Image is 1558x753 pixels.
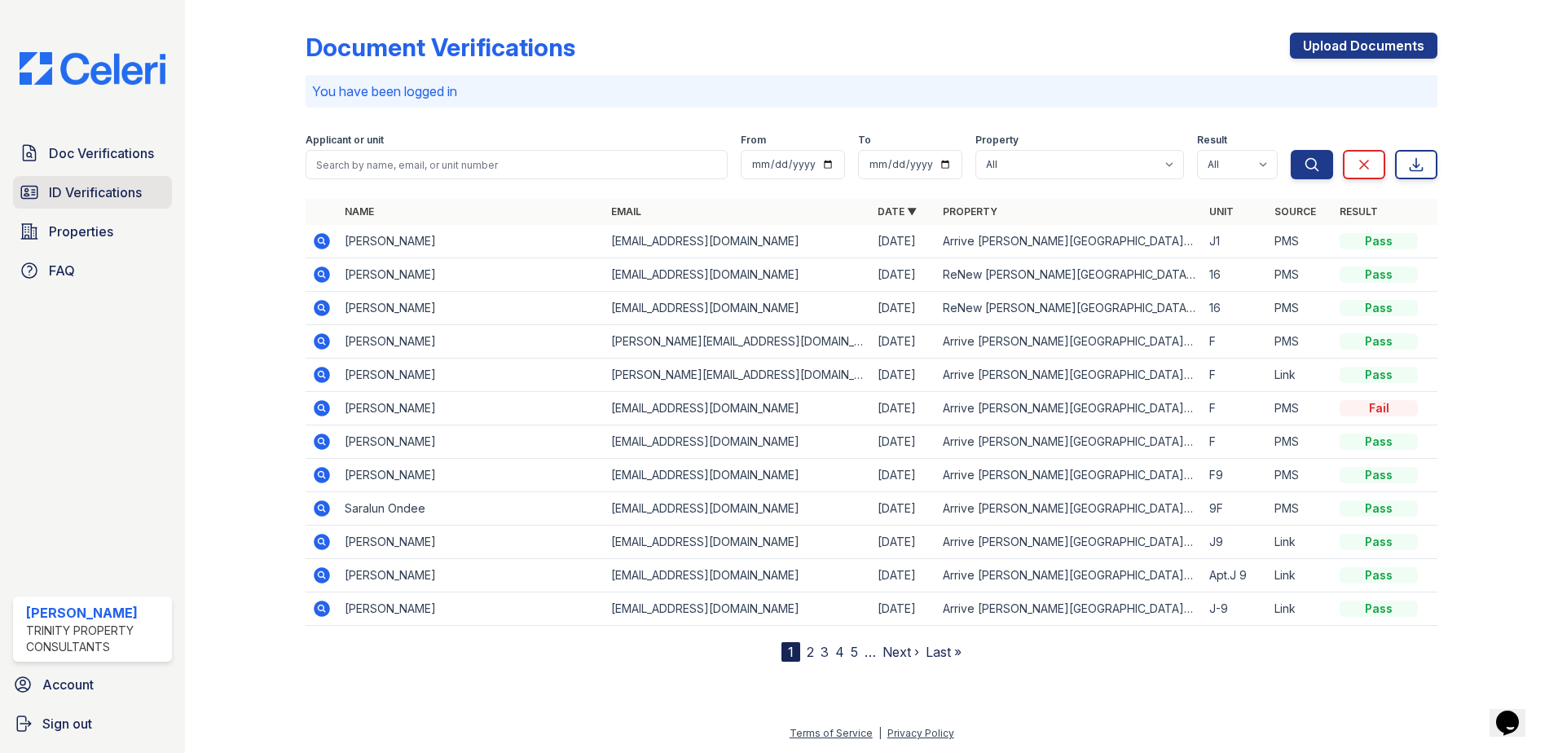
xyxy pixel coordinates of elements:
[338,526,605,559] td: [PERSON_NAME]
[605,392,871,425] td: [EMAIL_ADDRESS][DOMAIN_NAME]
[1340,233,1418,249] div: Pass
[49,222,113,241] span: Properties
[936,425,1203,459] td: Arrive [PERSON_NAME][GEOGRAPHIC_DATA][PERSON_NAME]
[611,205,641,218] a: Email
[605,526,871,559] td: [EMAIL_ADDRESS][DOMAIN_NAME]
[345,205,374,218] a: Name
[1340,266,1418,283] div: Pass
[1268,559,1333,592] td: Link
[871,325,936,359] td: [DATE]
[936,559,1203,592] td: Arrive [PERSON_NAME][GEOGRAPHIC_DATA][PERSON_NAME]
[26,603,165,623] div: [PERSON_NAME]
[26,623,165,655] div: Trinity Property Consultants
[871,258,936,292] td: [DATE]
[936,292,1203,325] td: ReNew [PERSON_NAME][GEOGRAPHIC_DATA][PERSON_NAME] on [PERSON_NAME]
[1203,359,1268,392] td: F
[13,137,172,170] a: Doc Verifications
[1340,205,1378,218] a: Result
[807,644,814,660] a: 2
[1268,359,1333,392] td: Link
[1268,526,1333,559] td: Link
[306,150,728,179] input: Search by name, email, or unit number
[871,292,936,325] td: [DATE]
[835,644,844,660] a: 4
[1490,688,1542,737] iframe: chat widget
[1340,400,1418,416] div: Fail
[936,258,1203,292] td: ReNew [PERSON_NAME][GEOGRAPHIC_DATA][PERSON_NAME] on [PERSON_NAME]
[741,134,766,147] label: From
[338,325,605,359] td: [PERSON_NAME]
[1203,492,1268,526] td: 9F
[306,33,575,62] div: Document Verifications
[1340,601,1418,617] div: Pass
[1203,592,1268,626] td: J-9
[1290,33,1437,59] a: Upload Documents
[1274,205,1316,218] a: Source
[1268,459,1333,492] td: PMS
[605,225,871,258] td: [EMAIL_ADDRESS][DOMAIN_NAME]
[338,392,605,425] td: [PERSON_NAME]
[1203,559,1268,592] td: Apt.J 9
[605,325,871,359] td: [PERSON_NAME][EMAIL_ADDRESS][DOMAIN_NAME]
[936,592,1203,626] td: Arrive [PERSON_NAME][GEOGRAPHIC_DATA][PERSON_NAME]
[338,225,605,258] td: [PERSON_NAME]
[605,359,871,392] td: [PERSON_NAME][EMAIL_ADDRESS][DOMAIN_NAME]
[878,727,882,739] div: |
[871,359,936,392] td: [DATE]
[605,559,871,592] td: [EMAIL_ADDRESS][DOMAIN_NAME]
[858,134,871,147] label: To
[1268,225,1333,258] td: PMS
[338,258,605,292] td: [PERSON_NAME]
[936,392,1203,425] td: Arrive [PERSON_NAME][GEOGRAPHIC_DATA][PERSON_NAME]
[605,492,871,526] td: [EMAIL_ADDRESS][DOMAIN_NAME]
[1203,425,1268,459] td: F
[1268,592,1333,626] td: Link
[1203,225,1268,258] td: J1
[1340,500,1418,517] div: Pass
[605,592,871,626] td: [EMAIL_ADDRESS][DOMAIN_NAME]
[790,727,873,739] a: Terms of Service
[7,52,178,85] img: CE_Logo_Blue-a8612792a0a2168367f1c8372b55b34899dd931a85d93a1a3d3e32e68fde9ad4.png
[7,707,178,740] button: Sign out
[936,225,1203,258] td: Arrive [PERSON_NAME][GEOGRAPHIC_DATA][PERSON_NAME]
[312,81,1431,101] p: You have been logged in
[49,143,154,163] span: Doc Verifications
[851,644,858,660] a: 5
[13,254,172,287] a: FAQ
[865,642,876,662] span: …
[1268,292,1333,325] td: PMS
[7,668,178,701] a: Account
[605,425,871,459] td: [EMAIL_ADDRESS][DOMAIN_NAME]
[871,592,936,626] td: [DATE]
[871,425,936,459] td: [DATE]
[926,644,962,660] a: Last »
[943,205,997,218] a: Property
[49,183,142,202] span: ID Verifications
[1268,392,1333,425] td: PMS
[936,459,1203,492] td: Arrive [PERSON_NAME][GEOGRAPHIC_DATA][PERSON_NAME]
[1340,467,1418,483] div: Pass
[13,215,172,248] a: Properties
[1203,526,1268,559] td: J9
[338,592,605,626] td: [PERSON_NAME]
[871,392,936,425] td: [DATE]
[936,325,1203,359] td: Arrive [PERSON_NAME][GEOGRAPHIC_DATA][PERSON_NAME]
[605,459,871,492] td: [EMAIL_ADDRESS][DOMAIN_NAME]
[871,526,936,559] td: [DATE]
[1268,425,1333,459] td: PMS
[871,492,936,526] td: [DATE]
[1203,325,1268,359] td: F
[821,644,829,660] a: 3
[1340,567,1418,583] div: Pass
[338,559,605,592] td: [PERSON_NAME]
[936,492,1203,526] td: Arrive [PERSON_NAME][GEOGRAPHIC_DATA][PERSON_NAME]
[878,205,917,218] a: Date ▼
[1203,258,1268,292] td: 16
[42,675,94,694] span: Account
[1340,367,1418,383] div: Pass
[936,526,1203,559] td: Arrive [PERSON_NAME][GEOGRAPHIC_DATA][PERSON_NAME]
[871,559,936,592] td: [DATE]
[1203,292,1268,325] td: 16
[605,292,871,325] td: [EMAIL_ADDRESS][DOMAIN_NAME]
[871,459,936,492] td: [DATE]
